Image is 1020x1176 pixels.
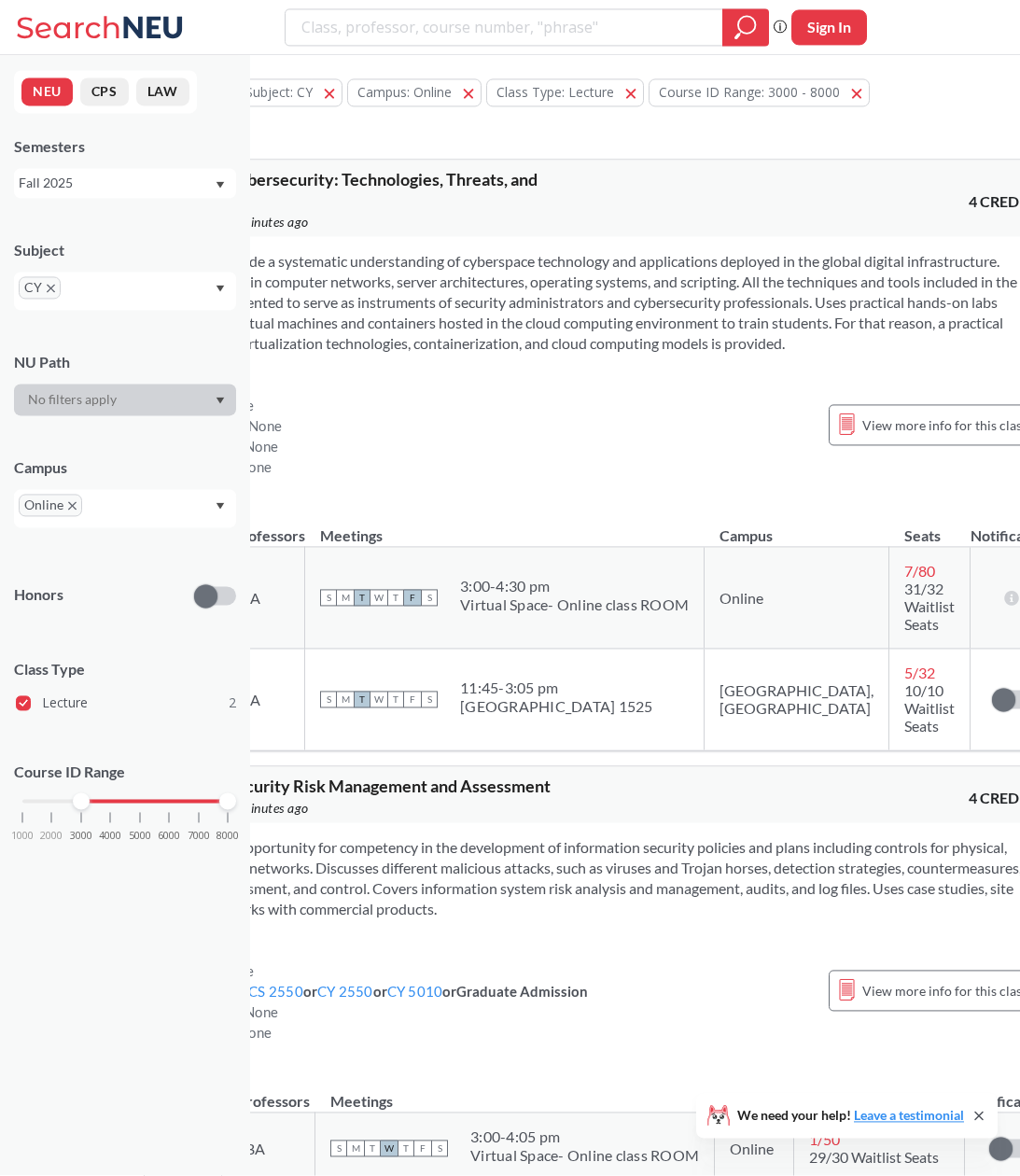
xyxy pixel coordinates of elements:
div: OnlineX to remove pillDropdown arrow [14,490,236,528]
a: Leave a testimonial [854,1108,964,1124]
span: None [245,1004,278,1021]
span: S [320,692,337,708]
div: Virtual Space- Online class ROOM [470,1147,699,1166]
div: Dropdown arrow [14,385,236,416]
span: T [354,590,370,607]
button: CPS [80,78,129,106]
span: Subject: CY [245,84,313,102]
span: S [431,1141,448,1157]
button: Subject: CY [235,79,342,107]
div: Fall 2025Dropdown arrow [14,169,236,199]
div: Fall 2025 [19,174,214,194]
span: 4000 [99,832,121,842]
span: M [337,692,354,708]
span: Class Type: Lecture [496,84,614,102]
div: Campus [14,458,236,479]
button: Course ID Range: 3000 - 8000 [649,79,870,107]
th: Meetings [315,1073,715,1113]
span: T [364,1141,381,1157]
label: Lecture [16,692,236,716]
th: Seats [794,1073,965,1113]
span: W [370,692,387,708]
svg: X to remove pill [68,502,77,511]
button: LAW [136,78,189,106]
div: 11:45 - 3:05 pm [460,679,653,698]
th: Seats [889,508,971,548]
span: F [414,1141,431,1157]
span: CY 5200 : Security Risk Management and Assessment [160,777,551,797]
div: magnifying glass [722,9,769,47]
th: Campus [705,508,889,548]
span: T [354,692,370,708]
td: [GEOGRAPHIC_DATA], [GEOGRAPHIC_DATA] [705,650,889,751]
div: NU Path [14,353,236,373]
span: F [404,692,421,708]
span: OnlineX to remove pill [19,495,82,517]
span: Campus: Online [357,84,452,102]
span: 1 / 50 [809,1131,840,1149]
span: CY 5001 : Cybersecurity: Technologies, Threats, and Defenses [160,170,538,211]
a: CY 2550 [317,984,373,1001]
span: Class Type [14,660,236,680]
div: NUPaths: Prerequisites: or or or Graduate Admission Corequisites: Course fees: [160,961,588,1043]
th: Professors [217,508,305,548]
span: W [370,590,387,607]
span: 2 [229,693,236,714]
div: 3:00 - 4:30 pm [460,578,689,596]
div: 3:00 - 4:05 pm [470,1128,699,1147]
span: None [238,459,272,476]
span: S [330,1141,347,1157]
td: Online [705,548,889,650]
span: 5 / 32 [904,665,935,682]
button: Class Type: Lecture [486,79,644,107]
button: Sign In [791,10,867,46]
a: CY 5010 [387,984,443,1001]
span: 7 / 80 [904,563,935,581]
span: S [421,692,438,708]
span: T [387,692,404,708]
span: 8000 [217,832,239,842]
a: CS 2550 [248,984,303,1001]
svg: Dropdown arrow [216,398,225,405]
span: 5000 [129,832,151,842]
input: Class, professor, course number, "phrase" [300,12,709,44]
span: 1000 [11,832,34,842]
span: 29/30 Waitlist Seats [809,1149,939,1167]
span: 3000 [70,832,92,842]
span: None [248,418,282,435]
span: 7000 [188,832,210,842]
button: Campus: Online [347,79,482,107]
svg: magnifying glass [734,15,757,41]
span: None [238,1025,272,1042]
div: Subject [14,241,236,261]
span: T [398,1141,414,1157]
td: TBA [217,650,305,751]
th: Campus [715,1073,794,1113]
svg: X to remove pill [47,285,55,293]
th: Professors [222,1073,315,1113]
span: CYX to remove pill [19,277,61,300]
span: M [347,1141,364,1157]
div: Semesters [14,137,236,158]
span: 2000 [40,832,63,842]
span: 6000 [158,832,180,842]
svg: Dropdown arrow [216,182,225,189]
div: [GEOGRAPHIC_DATA] 1525 [460,698,653,717]
div: Virtual Space- Online class ROOM [460,596,689,615]
span: W [381,1141,398,1157]
p: Course ID Range [14,763,236,784]
span: We need your help! [737,1110,964,1123]
svg: Dropdown arrow [216,503,225,511]
span: None [245,439,278,455]
div: CYX to remove pillDropdown arrow [14,273,236,311]
span: 10/10 Waitlist Seats [904,682,955,735]
span: S [320,590,337,607]
button: NEU [21,78,73,106]
span: M [337,590,354,607]
td: TBA [217,548,305,650]
span: 31/32 Waitlist Seats [904,581,955,634]
th: Meetings [305,508,705,548]
span: Course ID Range: 3000 - 8000 [659,84,840,102]
p: Honors [14,585,63,607]
svg: Dropdown arrow [216,286,225,293]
